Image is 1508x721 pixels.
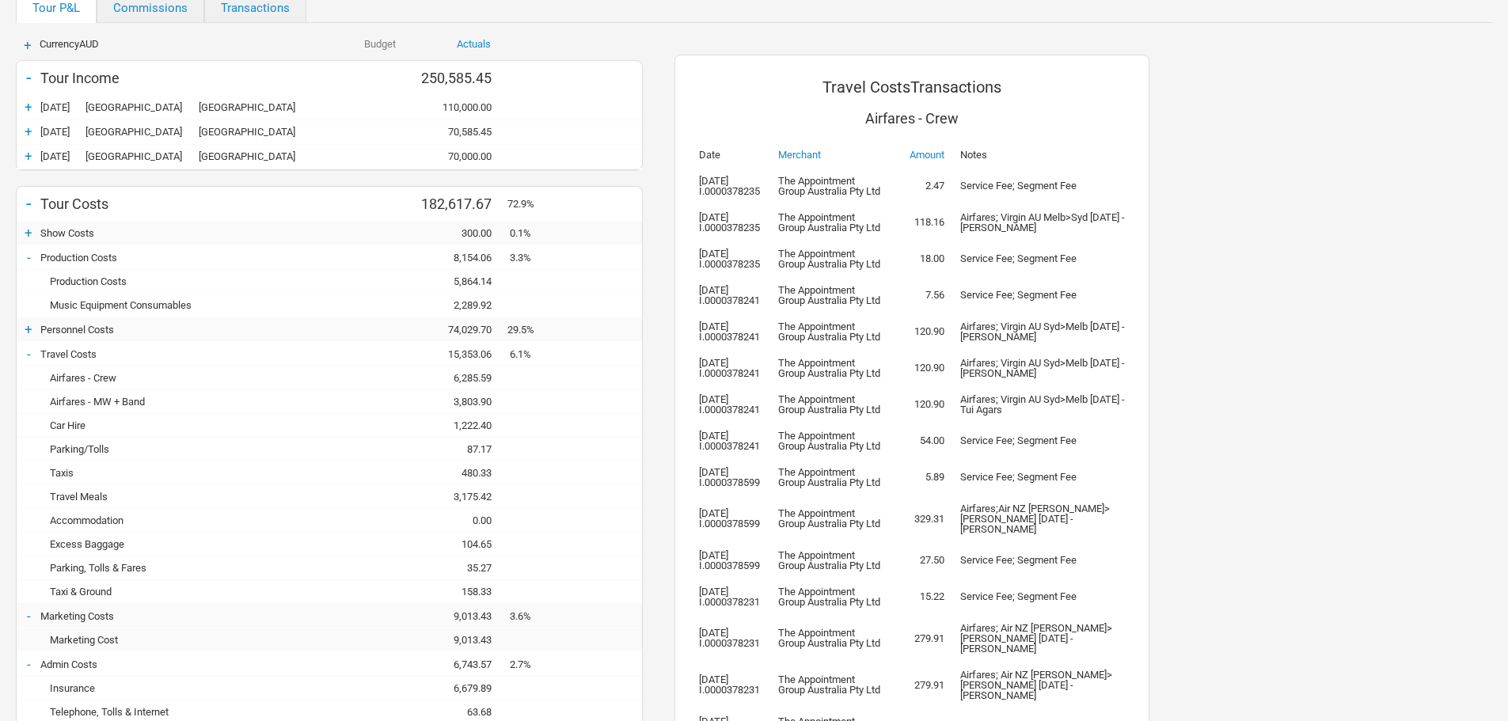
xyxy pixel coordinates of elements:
div: 15,353.06 [412,348,507,360]
td: [DATE] I.0000378235 [691,204,770,241]
div: Sydney Opera House [199,101,317,113]
div: Insurance [40,682,317,694]
td: [DATE] I.0000378599 [691,459,770,495]
div: Marketing Costs [40,610,317,622]
td: 18.00 [889,241,952,277]
div: 110,000.00 [412,101,507,113]
div: Taxis [40,467,317,479]
div: 5,864.14 [412,275,507,287]
td: The Appointment Group Australia Pty Ltd [770,495,889,542]
td: The Appointment Group Australia Pty Ltd [770,386,889,423]
div: Marketing Cost [40,634,317,646]
td: Airfares; Virgin AU Melb>Syd [DATE] - [PERSON_NAME] [952,204,1133,241]
div: Show Costs [40,227,317,239]
div: Parking, Tolls & Fares [40,562,317,574]
div: + [17,148,40,164]
td: The Appointment Group Australia Pty Ltd [770,542,889,579]
td: [DATE] I.0000378241 [691,313,770,350]
div: - [17,249,40,265]
div: 70,000.00 [412,150,507,162]
td: Service Fee; Segment Fee [952,459,1133,495]
div: 6,743.57 [412,658,507,670]
div: Personnel Costs [40,324,317,336]
div: 0.00 [412,514,507,526]
td: 27.50 [889,542,952,579]
td: The Appointment Group Australia Pty Ltd [770,423,889,459]
a: Budget [364,38,396,50]
td: Service Fee; Segment Fee [952,168,1133,204]
div: Parking/Tolls [40,443,317,455]
div: Tour Costs [40,195,317,212]
th: Amount [889,142,952,168]
td: 54.00 [889,423,952,459]
div: Travel Meals [40,491,317,503]
td: 279.91 [889,662,952,708]
td: [DATE] I.0000378241 [691,350,770,386]
td: The Appointment Group Australia Pty Ltd [770,579,889,615]
td: 2.47 [889,168,952,204]
td: Service Fee; Segment Fee [952,423,1133,459]
div: - [17,66,40,89]
td: Airfares; Virgin AU Syd>Melb [DATE] - [PERSON_NAME] [952,313,1133,350]
td: [DATE] I.0000378235 [691,168,770,204]
div: Melbourne Town Hall [199,150,317,162]
div: 1,222.40 [412,419,507,431]
td: [DATE] I.0000378599 [691,495,770,542]
div: 0.1% [507,227,547,239]
div: 6.1% [507,348,547,360]
div: + [17,225,40,241]
td: The Appointment Group Australia Pty Ltd [770,168,889,204]
span: [DATE] [40,101,70,113]
div: Airfares - Crew [691,112,1133,142]
td: Airfares; Virgin AU Syd>Melb [DATE] - Tui Agars [952,386,1133,423]
td: 279.91 [889,615,952,662]
div: Melbourne [40,126,199,138]
div: + [17,99,40,115]
div: Melbourne Town Hall [199,126,317,138]
td: The Appointment Group Australia Pty Ltd [770,459,889,495]
div: Production Costs [40,252,317,264]
td: Service Fee; Segment Fee [952,542,1133,579]
td: 15.22 [889,579,952,615]
div: 104.65 [412,538,507,550]
div: 9,013.43 [412,634,507,646]
th: Notes [952,142,1133,168]
td: The Appointment Group Australia Pty Ltd [770,615,889,662]
div: Airfares - Crew [40,372,317,384]
div: Admin Costs [40,658,317,670]
div: Car Hire [40,419,317,431]
td: Airfares; Air NZ [PERSON_NAME]>[PERSON_NAME] [DATE] - [PERSON_NAME] [952,662,1133,708]
td: Service Fee; Segment Fee [952,277,1133,313]
div: Excess Baggage [40,538,317,550]
td: Airfares; Air NZ [PERSON_NAME]>[PERSON_NAME] [DATE] - [PERSON_NAME] [952,615,1133,662]
div: Airfares - MW + Band [40,396,317,408]
div: 3,803.90 [412,396,507,408]
div: + [17,123,40,139]
td: Airfares; Virgin AU Syd>Melb [DATE] - [PERSON_NAME] [952,350,1133,386]
div: + [16,39,40,52]
div: Music Equipment Consumables [40,299,317,311]
div: 29.5% [507,324,547,336]
div: + [17,321,40,337]
td: [DATE] I.0000378231 [691,615,770,662]
td: [DATE] I.0000378241 [691,423,770,459]
td: 7.56 [889,277,952,313]
div: - [17,656,40,672]
div: - [17,608,40,624]
div: 2.7% [507,658,547,670]
a: Actuals [457,38,491,50]
td: [DATE] I.0000378241 [691,277,770,313]
div: Production Costs [40,275,317,287]
td: The Appointment Group Australia Pty Ltd [770,313,889,350]
div: Travel Costs Transactions [691,71,1133,112]
td: The Appointment Group Australia Pty Ltd [770,662,889,708]
span: [DATE] [40,150,70,162]
th: Date [691,142,770,168]
td: [DATE] I.0000378235 [691,241,770,277]
div: - [17,346,40,362]
div: 250,585.45 [412,70,507,86]
div: Accommodation [40,514,317,526]
div: - [17,192,40,214]
div: Melbourne [40,150,199,162]
td: 120.90 [889,313,952,350]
